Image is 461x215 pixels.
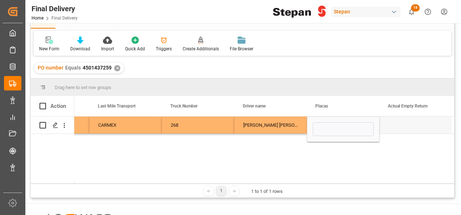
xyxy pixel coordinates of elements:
[83,65,112,71] span: 4501437259
[230,46,253,52] div: File Browser
[315,104,328,109] span: Placas
[156,46,172,52] div: Triggers
[331,7,400,17] div: Stepan
[125,46,145,52] div: Quick Add
[32,16,43,21] a: Home
[217,186,226,195] div: 1
[183,46,219,52] div: Create Additionals
[31,117,74,134] div: Press SPACE to select this row.
[243,104,266,109] span: Driver name
[234,117,307,134] div: [PERSON_NAME] [PERSON_NAME]
[170,104,198,109] span: Truck Number
[403,4,420,20] button: show 18 new notifications
[39,46,59,52] div: New Form
[331,5,403,18] button: Stepan
[101,46,114,52] div: Import
[70,46,90,52] div: Download
[50,103,66,109] div: Action
[162,117,234,134] div: 268
[65,65,81,71] span: Equals
[98,117,153,134] div: CARMEX
[251,188,283,195] div: 1 to 1 of 1 rows
[420,4,436,20] button: Help Center
[388,104,428,109] span: Actual Empty Return
[38,65,63,71] span: PO number
[32,3,78,14] div: Final Delivery
[114,65,120,71] div: ✕
[98,104,136,109] span: Last Mile Transport
[55,85,111,90] span: Drag here to set row groups
[411,4,420,12] span: 18
[273,5,326,18] img: Stepan_Company_logo.svg.png_1713531530.png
